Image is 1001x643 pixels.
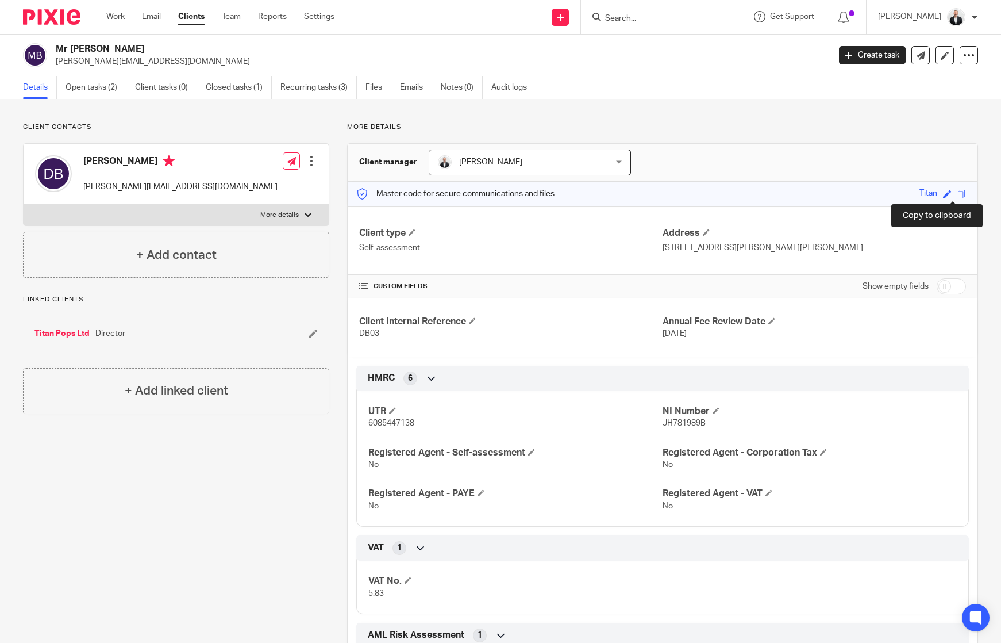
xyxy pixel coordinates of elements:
[83,181,278,193] p: [PERSON_NAME][EMAIL_ADDRESS][DOMAIN_NAME]
[359,282,663,291] h4: CUSTOM FIELDS
[397,542,402,554] span: 1
[83,155,278,170] h4: [PERSON_NAME]
[178,11,205,22] a: Clients
[359,227,663,239] h4: Client type
[770,13,814,21] span: Get Support
[663,488,957,500] h4: Registered Agent - VAT
[604,14,707,24] input: Search
[368,575,663,587] h4: VAT No.
[23,123,329,132] p: Client contacts
[441,76,483,99] a: Notes (0)
[663,330,687,338] span: [DATE]
[359,316,663,328] h4: Client Internal Reference
[459,158,522,166] span: [PERSON_NAME]
[23,9,80,25] img: Pixie
[56,43,668,55] h2: Mr [PERSON_NAME]
[408,373,413,384] span: 6
[56,56,822,67] p: [PERSON_NAME][EMAIL_ADDRESS][DOMAIN_NAME]
[258,11,287,22] a: Reports
[878,11,941,22] p: [PERSON_NAME]
[260,210,299,220] p: More details
[359,156,417,168] h3: Client manager
[368,502,379,510] span: No
[663,447,957,459] h4: Registered Agent - Corporation Tax
[222,11,241,22] a: Team
[359,330,379,338] span: DB03
[23,76,57,99] a: Details
[368,447,663,459] h4: Registered Agent - Self-assessment
[280,76,357,99] a: Recurring tasks (3)
[142,11,161,22] a: Email
[663,242,966,254] p: [STREET_ADDRESS][PERSON_NAME][PERSON_NAME]
[125,382,228,400] h4: + Add linked client
[23,43,47,67] img: svg%3E
[491,76,536,99] a: Audit logs
[663,461,673,469] span: No
[368,372,395,384] span: HMRC
[478,630,482,641] span: 1
[919,187,937,201] div: Titan
[163,155,175,167] i: Primary
[34,328,90,339] a: Titan Pops Ltd
[663,316,966,328] h4: Annual Fee Review Date
[206,76,272,99] a: Closed tasks (1)
[356,188,555,200] p: Master code for secure communications and files
[35,155,72,192] img: svg%3E
[368,461,379,469] span: No
[359,242,663,254] p: Self-assessment
[368,590,384,598] span: 5.83
[663,502,673,510] span: No
[368,542,384,554] span: VAT
[368,488,663,500] h4: Registered Agent - PAYE
[106,11,125,22] a: Work
[368,629,464,641] span: AML Risk Assessment
[23,295,329,304] p: Linked clients
[839,46,906,64] a: Create task
[663,227,966,239] h4: Address
[400,76,432,99] a: Emails
[135,76,197,99] a: Client tasks (0)
[663,419,706,427] span: JH781989B
[66,76,126,99] a: Open tasks (2)
[368,405,663,418] h4: UTR
[663,405,957,418] h4: NI Number
[368,419,414,427] span: 6085447138
[863,281,929,292] label: Show empty fields
[365,76,391,99] a: Files
[136,246,217,264] h4: + Add contact
[947,8,965,26] img: _SKY9589-Edit-2.jpeg
[347,123,978,132] p: More details
[438,155,452,169] img: _SKY9589-Edit-2.jpeg
[304,11,334,22] a: Settings
[95,328,125,339] span: Director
